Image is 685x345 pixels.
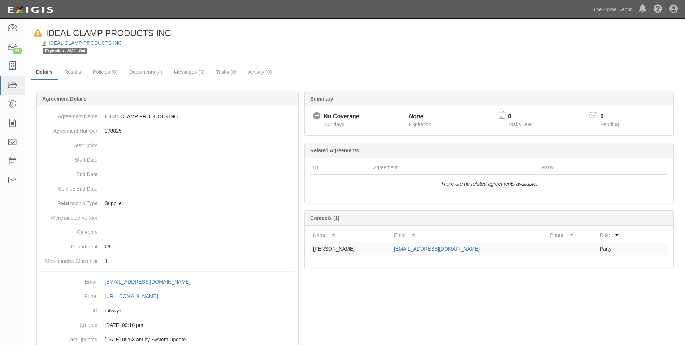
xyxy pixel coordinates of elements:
[313,112,321,120] i: No Coverage
[40,303,295,318] dd: n4vwyx
[105,279,198,285] a: [EMAIL_ADDRESS][DOMAIN_NAME]
[508,112,541,121] p: 0
[40,318,97,329] dt: Created
[49,40,122,46] a: IDEAL CLAMP PRODUCTS INC
[40,239,97,250] dt: Department
[601,112,628,121] p: 0
[243,65,277,79] a: Activity (0)
[391,229,547,242] th: Email
[597,242,639,255] td: Party
[124,65,168,79] a: Documents (4)
[597,229,639,242] th: Role
[40,196,97,207] dt: Relationship Type
[87,65,123,79] a: Policies (0)
[441,181,538,187] i: There are no related agreements available.
[589,2,635,17] a: The Home Depot
[59,65,87,79] a: Results
[539,161,636,174] th: Party
[370,161,539,174] th: Agreement
[105,293,166,299] a: [URL][DOMAIN_NAME]
[211,65,242,79] a: Tasks (0)
[40,225,97,236] dt: Category
[105,278,190,285] div: [EMAIL_ADDRESS][DOMAIN_NAME]
[40,182,97,192] dt: Service End Date
[40,153,97,163] dt: Start Date
[105,243,295,250] p: 26
[40,254,97,265] dt: Merchandise Class List
[310,229,391,242] th: Name
[42,96,87,102] b: Agreement Details
[508,122,532,127] span: Tasks Due
[394,246,480,252] a: [EMAIL_ADDRESS][DOMAIN_NAME]
[40,274,97,285] dt: Email
[40,318,295,332] dd: [DATE] 09:10 pm
[40,138,97,149] dt: Description
[310,148,359,153] b: Related Agreements
[105,257,295,265] p: 1
[5,3,55,16] img: logo-5460c22ac91f19d4615b14bd174203de0afe785f0fc80cf4dbbc73dc1793850b.png
[31,27,171,39] div: IDEAL CLAMP PRODUCTS INC
[547,229,597,242] th: Phone
[34,29,42,37] i: In Default since 05/27/2023
[324,112,359,121] div: No Coverage
[409,122,432,127] span: Expiration
[40,124,97,135] dt: Agreement Number
[40,289,97,300] dt: Portal
[601,122,619,127] span: Pending
[310,242,391,255] td: [PERSON_NAME]
[40,332,97,343] dt: Last Updated
[40,210,97,221] dt: Merchandise Vendor
[40,196,295,210] dd: Supplier
[40,124,295,138] dd: 378825
[169,65,210,79] a: Messages (3)
[13,48,22,54] div: 51
[46,28,171,38] span: IDEAL CLAMP PRODUCTS INC
[31,65,58,80] a: Details
[310,161,370,174] th: ID
[324,122,344,127] span: Since 10/30/2023
[409,113,424,119] i: None
[40,167,97,178] dt: End Date
[40,303,97,314] dt: ID
[43,48,87,54] span: Expiration - 2022 - Oct
[40,109,97,120] dt: Agreement Name
[40,109,295,124] dd: IDEAL CLAMP PRODUCTS INC
[310,96,333,102] b: Summary
[310,215,339,221] b: Contacts (1)
[654,5,662,14] i: Help Center - Complianz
